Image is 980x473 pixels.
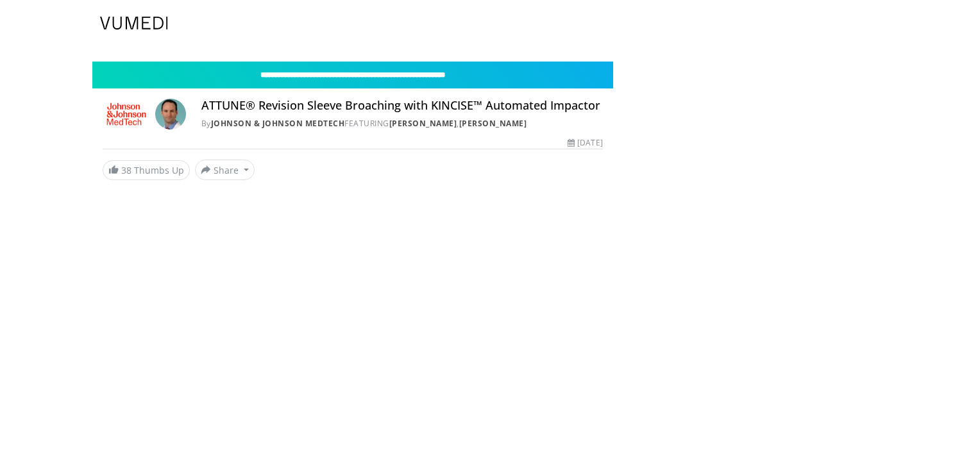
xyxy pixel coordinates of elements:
[100,17,168,29] img: VuMedi Logo
[568,137,602,149] div: [DATE]
[155,99,186,129] img: Avatar
[201,118,603,129] div: By FEATURING ,
[201,99,603,113] h4: ATTUNE® Revision Sleeve Broaching with KINCISE™ Automated Impactor
[195,160,255,180] button: Share
[459,118,527,129] a: [PERSON_NAME]
[389,118,457,129] a: [PERSON_NAME]
[121,164,131,176] span: 38
[211,118,345,129] a: Johnson & Johnson MedTech
[103,99,150,129] img: Johnson & Johnson MedTech
[103,160,190,180] a: 38 Thumbs Up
